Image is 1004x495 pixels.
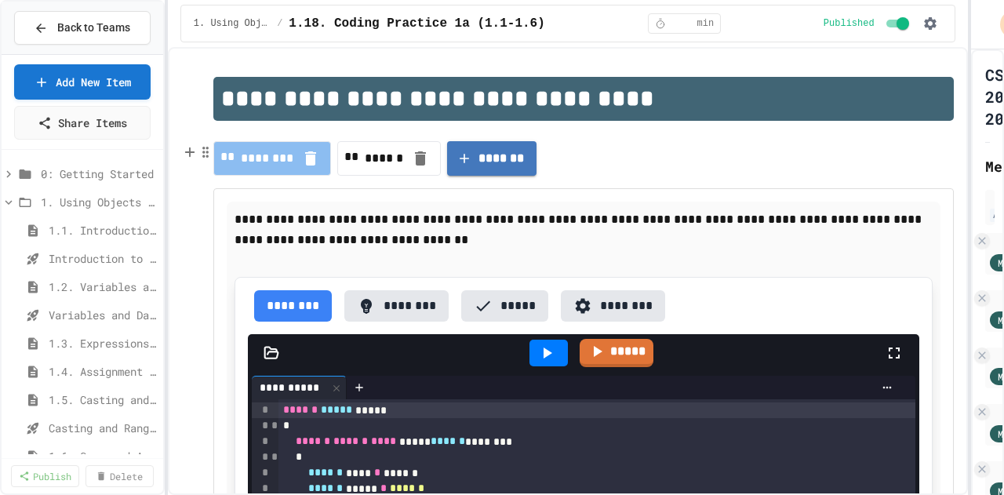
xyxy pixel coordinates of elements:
[49,363,157,380] span: 1.4. Assignment and Input
[41,194,157,210] span: 1. Using Objects and Methods
[49,335,157,351] span: 1.3. Expressions and Output [New]
[49,307,157,323] span: Variables and Data Types - Quiz
[289,14,544,33] span: 1.18. Coding Practice 1a (1.1-1.6)
[41,166,157,182] span: 0: Getting Started
[277,17,282,30] span: /
[14,64,151,100] a: Add New Item
[49,420,157,436] span: Casting and Ranges of variables - Quiz
[11,465,79,487] a: Publish
[194,17,271,30] span: 1. Using Objects and Methods
[697,17,715,30] span: min
[57,20,130,36] span: Back to Teams
[49,250,157,267] span: Introduction to Algorithms, Programming, and Compilers
[14,106,151,140] a: Share Items
[874,364,988,431] iframe: chat widget
[824,14,912,33] div: Content is published and visible to students
[49,278,157,295] span: 1.2. Variables and Data Types
[14,11,151,45] button: Back to Teams
[49,222,157,238] span: 1.1. Introduction to Algorithms, Programming, and Compilers
[49,448,157,464] span: 1.6. Compound Assignment Operators
[85,465,154,487] a: Delete
[49,391,157,408] span: 1.5. Casting and Ranges of Values
[938,432,988,479] iframe: chat widget
[824,17,875,30] span: Published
